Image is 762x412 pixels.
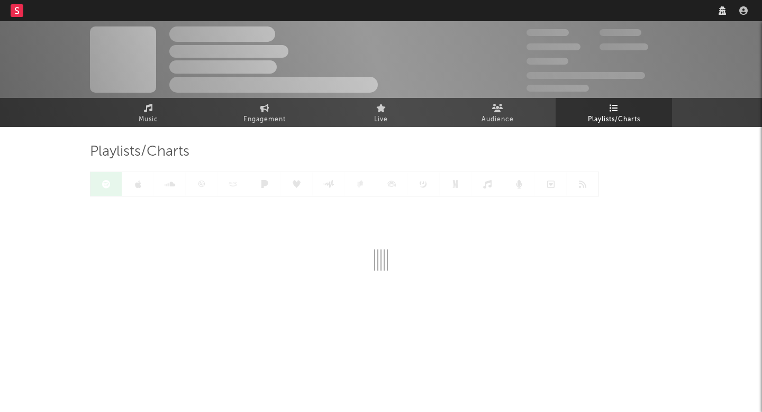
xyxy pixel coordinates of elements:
[482,113,514,126] span: Audience
[527,29,569,36] span: 300,000
[588,113,640,126] span: Playlists/Charts
[243,113,286,126] span: Engagement
[374,113,388,126] span: Live
[90,98,206,127] a: Music
[600,29,641,36] span: 100,000
[323,98,439,127] a: Live
[527,43,580,50] span: 50,000,000
[139,113,158,126] span: Music
[206,98,323,127] a: Engagement
[527,58,568,65] span: 100,000
[527,72,645,79] span: 50,000,000 Monthly Listeners
[439,98,556,127] a: Audience
[90,146,189,158] span: Playlists/Charts
[527,85,589,92] span: Jump Score: 85.0
[556,98,672,127] a: Playlists/Charts
[600,43,648,50] span: 1,000,000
